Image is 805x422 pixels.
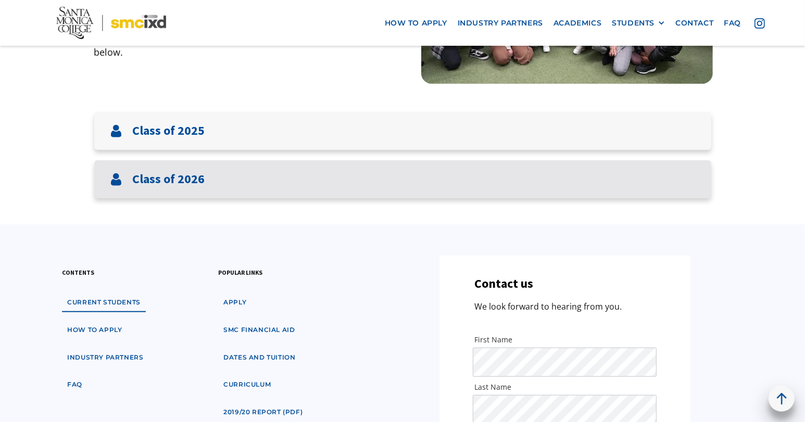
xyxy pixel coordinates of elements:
[474,382,655,392] label: Last Name
[133,123,205,138] h3: Class of 2025
[452,13,548,32] a: industry partners
[612,18,665,27] div: STUDENTS
[62,267,94,277] h3: contents
[218,403,308,422] a: 2019/20 Report (pdf)
[218,293,251,312] a: apply
[474,335,655,345] label: First Name
[670,13,719,32] a: contact
[218,267,262,277] h3: popular links
[62,348,148,367] a: industry partners
[754,18,765,29] img: icon - instagram
[62,375,87,394] a: faq
[218,348,300,367] a: dates and tuition
[769,386,795,412] a: back to top
[62,321,127,340] a: how to apply
[56,7,166,39] img: Santa Monica College - SMC IxD logo
[474,276,533,291] h3: Contact us
[719,13,746,32] a: faq
[548,13,607,32] a: Academics
[474,300,622,314] p: We look forward to hearing from you.
[110,125,122,137] img: User icon
[218,375,276,394] a: curriculum
[133,172,205,187] h3: Class of 2026
[380,13,452,32] a: how to apply
[612,18,655,27] div: STUDENTS
[218,321,300,340] a: SMC financial aid
[110,173,122,186] img: User icon
[62,293,146,312] a: Current students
